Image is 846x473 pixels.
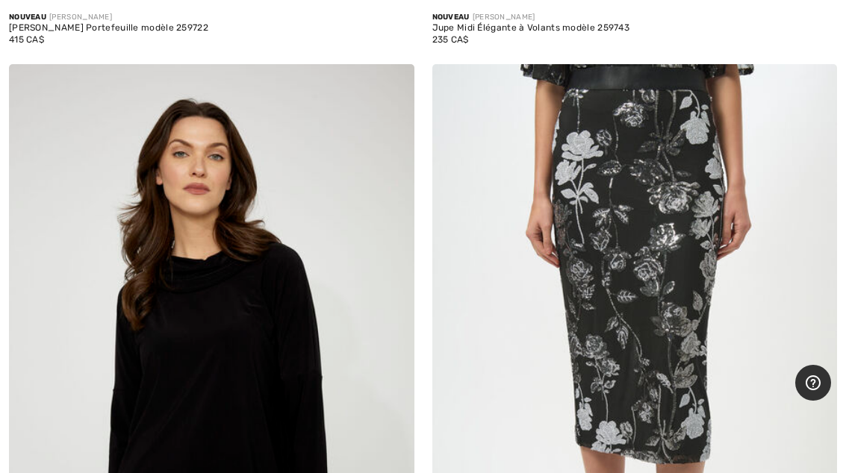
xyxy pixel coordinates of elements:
[432,13,470,22] span: Nouveau
[9,12,414,23] div: [PERSON_NAME]
[432,34,469,45] span: 235 CA$
[795,365,831,402] iframe: Ouvre un widget dans lequel vous pouvez trouver plus d’informations
[9,13,46,22] span: Nouveau
[432,23,838,34] div: Jupe Midi Élégante à Volants modèle 259743
[9,23,414,34] div: [PERSON_NAME] Portefeuille modèle 259722
[9,34,44,45] span: 415 CA$
[432,12,838,23] div: [PERSON_NAME]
